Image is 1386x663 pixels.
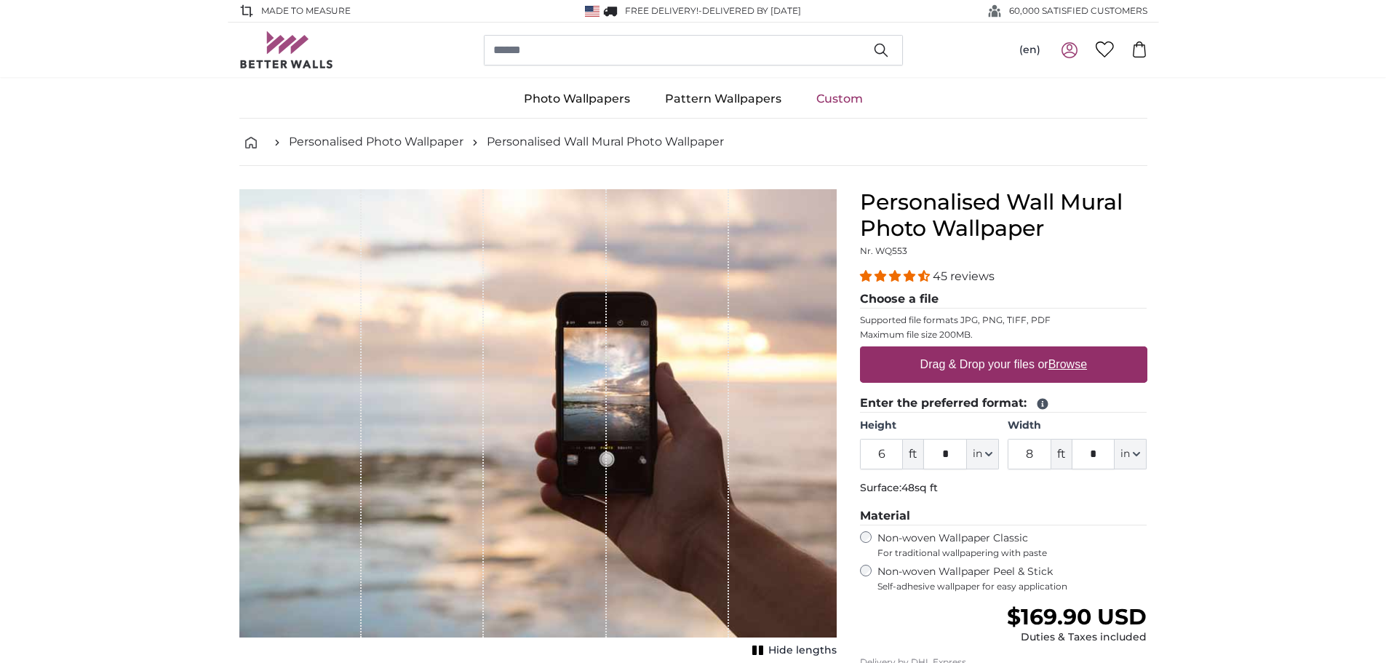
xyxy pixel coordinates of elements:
button: Hide lengths [748,640,837,661]
span: Hide lengths [768,643,837,658]
a: Photo Wallpapers [506,80,648,118]
button: in [1115,439,1147,469]
img: Betterwalls [239,31,334,68]
button: in [967,439,999,469]
legend: Material [860,507,1147,525]
span: 45 reviews [933,269,995,283]
span: 4.36 stars [860,269,933,283]
legend: Choose a file [860,290,1147,309]
label: Non-woven Wallpaper Classic [877,531,1147,559]
span: ft [903,439,923,469]
span: FREE delivery! [625,5,698,16]
button: (en) [1008,37,1052,63]
span: 48sq ft [901,481,938,494]
span: ft [1051,439,1072,469]
label: Drag & Drop your files or [914,350,1092,379]
span: For traditional wallpapering with paste [877,547,1147,559]
label: Height [860,418,999,433]
span: Nr. WQ553 [860,245,907,256]
a: Personalised Wall Mural Photo Wallpaper [487,133,724,151]
label: Width [1008,418,1147,433]
h1: Personalised Wall Mural Photo Wallpaper [860,189,1147,242]
span: $169.90 USD [1007,603,1147,630]
a: Custom [799,80,880,118]
div: 1 of 1 [239,189,837,661]
span: in [973,447,982,461]
p: Surface: [860,481,1147,496]
p: Maximum file size 200MB. [860,329,1147,341]
span: Made to Measure [261,4,351,17]
span: Delivered by [DATE] [702,5,801,16]
a: Pattern Wallpapers [648,80,799,118]
span: in [1120,447,1130,461]
nav: breadcrumbs [239,119,1147,166]
u: Browse [1048,358,1087,370]
a: Personalised Photo Wallpaper [289,133,463,151]
span: 60,000 SATISFIED CUSTOMERS [1009,4,1147,17]
span: - [698,5,801,16]
label: Non-woven Wallpaper Peel & Stick [877,565,1147,592]
p: Supported file formats JPG, PNG, TIFF, PDF [860,314,1147,326]
div: Duties & Taxes included [1007,630,1147,645]
legend: Enter the preferred format: [860,394,1147,413]
img: United States [585,6,600,17]
span: Self-adhesive wallpaper for easy application [877,581,1147,592]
